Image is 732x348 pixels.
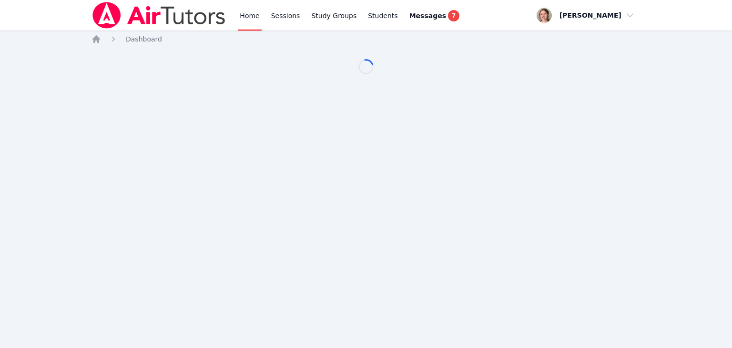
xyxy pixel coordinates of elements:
[91,34,640,44] nav: Breadcrumb
[126,35,162,43] span: Dashboard
[448,10,459,21] span: 7
[409,11,446,20] span: Messages
[126,34,162,44] a: Dashboard
[91,2,226,29] img: Air Tutors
